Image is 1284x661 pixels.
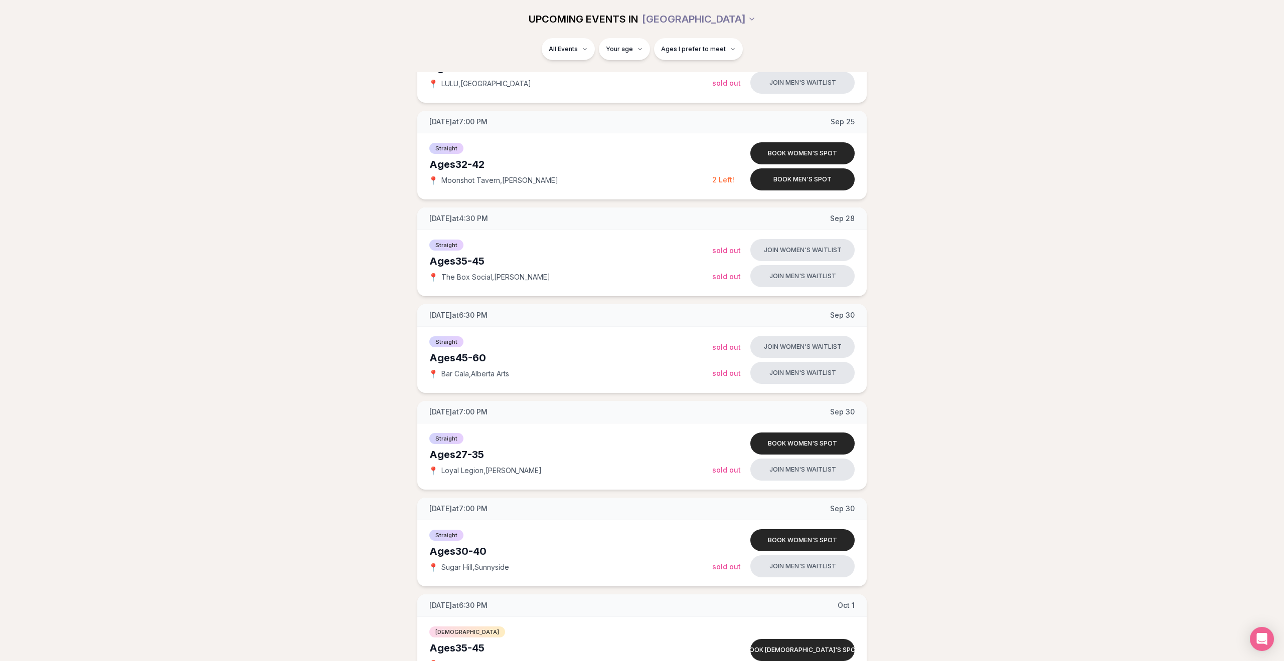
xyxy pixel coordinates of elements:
[750,362,855,384] button: Join men's waitlist
[830,504,855,514] span: Sep 30
[599,38,650,60] button: Your age
[750,142,855,164] button: Book women's spot
[429,310,488,320] span: [DATE] at 6:30 PM
[750,336,855,358] button: Join women's waitlist
[429,336,463,347] span: Straight
[1250,627,1274,651] div: Open Intercom Messenger
[441,79,531,89] span: LULU , [GEOGRAPHIC_DATA]
[712,246,741,255] span: Sold Out
[429,433,463,444] span: Straight
[429,351,712,365] div: Ages 45-60
[712,562,741,571] span: Sold Out
[750,72,855,94] button: Join men's waitlist
[429,626,505,637] span: [DEMOGRAPHIC_DATA]
[712,466,741,474] span: Sold Out
[750,239,855,261] button: Join women's waitlist
[830,407,855,417] span: Sep 30
[429,563,437,571] span: 📍
[642,8,756,30] button: [GEOGRAPHIC_DATA]
[654,38,743,60] button: Ages I prefer to meet
[831,117,855,127] span: Sep 25
[429,600,488,610] span: [DATE] at 6:30 PM
[441,175,558,185] span: Moonshot Tavern , [PERSON_NAME]
[542,38,595,60] button: All Events
[429,80,437,88] span: 📍
[750,459,855,481] button: Join men's waitlist
[606,45,633,53] span: Your age
[429,213,488,224] span: [DATE] at 4:30 PM
[712,175,734,184] span: 2 Left!
[750,432,855,455] button: Book women's spot
[529,12,638,26] span: UPCOMING EVENTS IN
[429,117,488,127] span: [DATE] at 7:00 PM
[429,370,437,378] span: 📍
[750,529,855,551] button: Book women's spot
[429,544,712,558] div: Ages 30-40
[750,265,855,287] button: Join men's waitlist
[429,240,463,251] span: Straight
[429,641,712,655] div: Ages 35-45
[830,310,855,320] span: Sep 30
[712,343,741,351] span: Sold Out
[712,79,741,87] span: Sold Out
[441,369,509,379] span: Bar Cala , Alberta Arts
[830,213,855,224] span: Sep 28
[661,45,726,53] span: Ages I prefer to meet
[750,168,855,190] button: Book men's spot
[712,272,741,281] span: Sold Out
[549,45,578,53] span: All Events
[441,562,509,572] span: Sugar Hill , Sunnyside
[712,369,741,377] span: Sold Out
[429,467,437,475] span: 📍
[429,407,488,417] span: [DATE] at 7:00 PM
[429,254,712,268] div: Ages 35-45
[441,272,550,282] span: The Box Social , [PERSON_NAME]
[429,157,712,171] div: Ages 32-42
[441,466,542,476] span: Loyal Legion , [PERSON_NAME]
[429,448,712,462] div: Ages 27-35
[750,639,855,661] button: Book [DEMOGRAPHIC_DATA]'s spot
[429,143,463,154] span: Straight
[750,555,855,577] button: Join men's waitlist
[838,600,855,610] span: Oct 1
[429,273,437,281] span: 📍
[429,176,437,184] span: 📍
[429,504,488,514] span: [DATE] at 7:00 PM
[429,530,463,541] span: Straight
